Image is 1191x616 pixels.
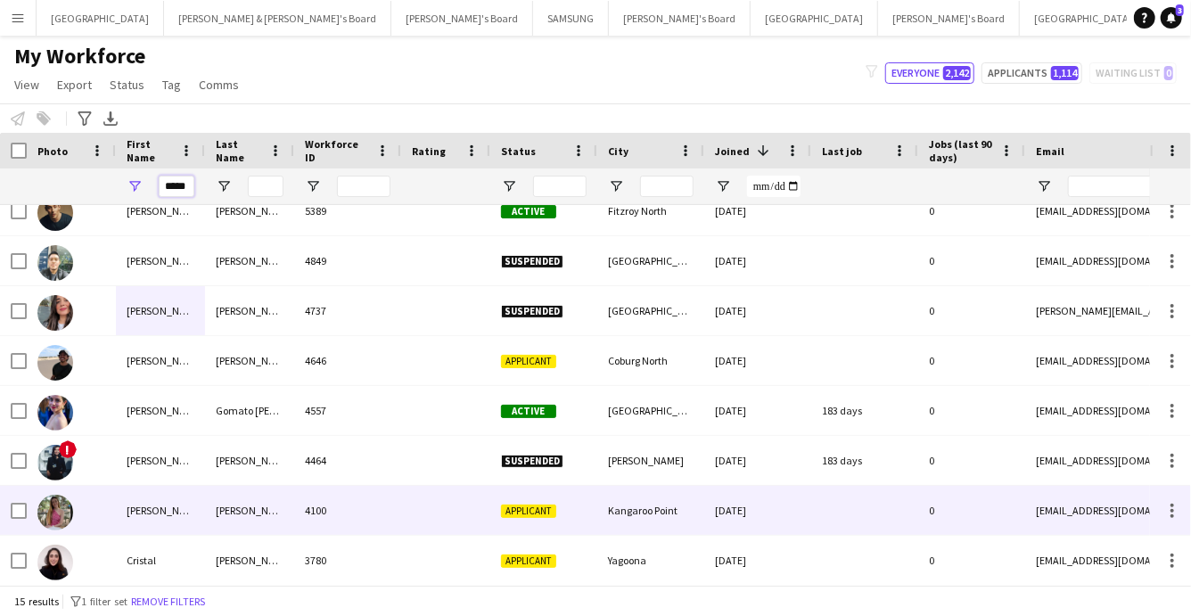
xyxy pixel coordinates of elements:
div: 183 days [811,436,918,485]
span: Last job [822,144,862,158]
span: 1,114 [1051,66,1079,80]
button: Remove filters [127,592,209,612]
div: [PERSON_NAME] [116,486,205,535]
div: 4646 [294,336,401,385]
a: 3 [1161,7,1182,29]
div: Yagoona [597,536,704,585]
button: [GEOGRAPHIC_DATA] [751,1,878,36]
span: ! [59,440,77,458]
span: First Name [127,137,173,164]
button: Applicants1,114 [982,62,1082,84]
a: Comms [192,73,246,96]
span: Status [501,144,536,158]
div: [DATE] [704,236,811,285]
button: Open Filter Menu [715,178,731,194]
span: Applicant [501,554,556,568]
span: Photo [37,144,68,158]
a: View [7,73,46,96]
div: 0 [918,336,1025,385]
img: Cristina Gomato Valbuena [37,395,73,431]
div: [PERSON_NAME] [116,236,205,285]
div: [DATE] [704,436,811,485]
div: 0 [918,286,1025,335]
button: Open Filter Menu [501,178,517,194]
span: Last Name [216,137,262,164]
span: City [608,144,628,158]
div: 4100 [294,486,401,535]
span: Rating [412,144,446,158]
div: 4737 [294,286,401,335]
div: [PERSON_NAME] [116,386,205,435]
app-action-btn: Export XLSX [100,108,121,129]
span: Status [110,77,144,93]
img: Cristopher Muñiz [37,245,73,281]
span: 1 filter set [81,595,127,608]
div: [DATE] [704,336,811,385]
div: [PERSON_NAME] [116,186,205,235]
input: Workforce ID Filter Input [337,176,390,197]
input: First Name Filter Input [159,176,194,197]
div: [DATE] [704,186,811,235]
div: 4849 [294,236,401,285]
div: [DATE] [704,386,811,435]
span: Comms [199,77,239,93]
button: SAMSUNG [533,1,609,36]
div: 0 [918,386,1025,435]
div: 4464 [294,436,401,485]
div: 0 [918,186,1025,235]
div: 5389 [294,186,401,235]
button: Open Filter Menu [305,178,321,194]
img: Cristal Rendon [37,545,73,580]
span: Suspended [501,455,563,468]
button: [PERSON_NAME]'s Board [391,1,533,36]
span: Suspended [501,305,563,318]
div: 183 days [811,386,918,435]
button: [GEOGRAPHIC_DATA] [37,1,164,36]
div: [PERSON_NAME] [205,536,294,585]
input: Joined Filter Input [747,176,801,197]
input: City Filter Input [640,176,694,197]
input: Last Name Filter Input [248,176,283,197]
img: Cristian Robba-Colley [37,195,73,231]
div: [PERSON_NAME] [597,436,704,485]
div: [PERSON_NAME] [205,486,294,535]
app-action-btn: Advanced filters [74,108,95,129]
div: Coburg North [597,336,704,385]
span: 2,142 [943,66,971,80]
div: [PERSON_NAME] [205,186,294,235]
a: Export [50,73,99,96]
span: Applicant [501,355,556,368]
div: Fitzroy North [597,186,704,235]
img: Cristina Orozco [37,445,73,480]
div: [DATE] [704,286,811,335]
span: Export [57,77,92,93]
div: 0 [918,236,1025,285]
span: Active [501,405,556,418]
button: [GEOGRAPHIC_DATA] [1020,1,1147,36]
img: Cristina Bajo Rodriguez [37,495,73,530]
div: 4557 [294,386,401,435]
span: Workforce ID [305,137,369,164]
span: Active [501,205,556,218]
div: [DATE] [704,536,811,585]
span: Joined [715,144,750,158]
img: Cristina Garcia Valbuena Moya [37,295,73,331]
div: 0 [918,536,1025,585]
button: Open Filter Menu [127,178,143,194]
div: [GEOGRAPHIC_DATA] [597,236,704,285]
div: [PERSON_NAME] [205,286,294,335]
span: Applicant [501,505,556,518]
span: Email [1036,144,1064,158]
span: My Workforce [14,43,145,70]
button: Open Filter Menu [1036,178,1052,194]
span: 3 [1176,4,1184,16]
button: [PERSON_NAME]'s Board [878,1,1020,36]
div: [PERSON_NAME] [205,436,294,485]
div: [PERSON_NAME] [116,336,205,385]
div: Gomato [PERSON_NAME] [205,386,294,435]
span: Tag [162,77,181,93]
div: [PERSON_NAME] [205,236,294,285]
div: [DATE] [704,486,811,535]
div: 3780 [294,536,401,585]
div: 0 [918,436,1025,485]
